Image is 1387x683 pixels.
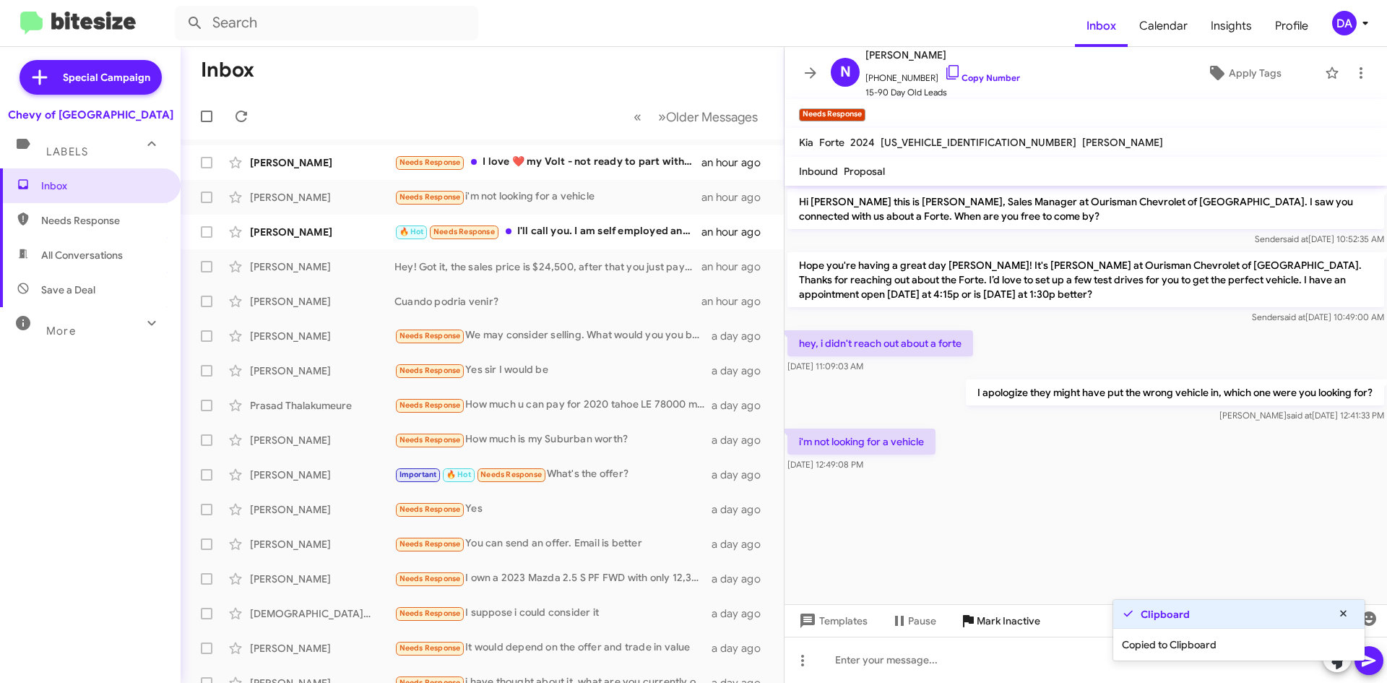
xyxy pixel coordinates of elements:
[666,109,758,125] span: Older Messages
[399,539,461,549] span: Needs Response
[20,60,162,95] a: Special Campaign
[250,468,394,482] div: [PERSON_NAME]
[250,259,394,274] div: [PERSON_NAME]
[799,108,865,121] small: Needs Response
[399,504,461,514] span: Needs Response
[394,466,712,483] div: What's the offer?
[250,225,394,239] div: [PERSON_NAME]
[1252,312,1384,322] span: Sender [DATE] 10:49:00 AM
[399,435,461,444] span: Needs Response
[966,379,1384,405] p: I apologize they might have put the wrong vehicle in, which one were you looking for?
[1332,11,1357,35] div: DA
[433,227,495,236] span: Needs Response
[819,136,844,149] span: Forte
[712,329,772,343] div: a day ago
[394,259,701,274] div: Hey! Got it, the sales price is $24,500, after that you just pay a $800 Processing Fee and your l...
[250,155,394,170] div: [PERSON_NAME]
[625,102,650,132] button: Previous
[399,470,437,479] span: Important
[865,85,1020,100] span: 15-90 Day Old Leads
[1113,629,1365,661] div: Copied to Clipboard
[394,536,712,552] div: You can send an offer. Email is better
[250,641,394,656] div: [PERSON_NAME]
[394,223,701,240] div: I'll call you. I am self employed and very busy this time of the year
[250,329,394,343] div: [PERSON_NAME]
[1320,11,1371,35] button: DA
[865,64,1020,85] span: [PHONE_NUMBER]
[701,225,772,239] div: an hour ago
[250,606,394,621] div: [DEMOGRAPHIC_DATA][PERSON_NAME]
[787,459,863,470] span: [DATE] 12:49:08 PM
[712,398,772,413] div: a day ago
[41,283,95,297] span: Save a Deal
[1170,60,1318,86] button: Apply Tags
[394,189,701,205] div: i'm not looking for a vehicle
[701,190,772,205] div: an hour ago
[41,213,164,228] span: Needs Response
[1128,5,1199,47] a: Calendar
[712,572,772,586] div: a day ago
[1280,312,1305,322] span: said at
[394,294,701,309] div: Cuando podria venir?
[250,537,394,551] div: [PERSON_NAME]
[399,227,424,236] span: 🔥 Hot
[879,608,948,634] button: Pause
[399,609,461,618] span: Needs Response
[399,331,461,340] span: Needs Response
[394,362,712,379] div: Yes sir I would be
[394,570,712,587] div: I own a 2023 Mazda 2.5 S PF FWD with only 12,390 miles on it. No dents, dings, scratches, or acci...
[399,400,461,410] span: Needs Response
[1219,410,1384,421] span: [PERSON_NAME] [DATE] 12:41:33 PM
[250,572,394,586] div: [PERSON_NAME]
[1283,233,1308,244] span: said at
[799,165,838,178] span: Inbound
[908,608,936,634] span: Pause
[480,470,542,479] span: Needs Response
[394,640,712,656] div: It would depend on the offer and trade in value
[250,190,394,205] div: [PERSON_NAME]
[394,605,712,622] div: I suppose i could consider it
[399,366,461,375] span: Needs Response
[250,364,394,378] div: [PERSON_NAME]
[394,397,712,413] div: How much u can pay for 2020 tahoe LE 78000 milage with cargo box rails and phone charger on arm rest
[634,108,641,126] span: «
[1229,60,1282,86] span: Apply Tags
[712,468,772,482] div: a day ago
[394,327,712,344] div: We may consider selling. What would you you be able to offer?
[787,189,1384,229] p: Hi [PERSON_NAME] this is [PERSON_NAME], Sales Manager at Ourisman Chevrolet of [GEOGRAPHIC_DATA]....
[712,641,772,656] div: a day ago
[1075,5,1128,47] span: Inbox
[787,252,1384,307] p: Hope you're having a great day [PERSON_NAME]! It's [PERSON_NAME] at Ourisman Chevrolet of [GEOGRA...
[46,325,76,338] span: More
[250,398,394,413] div: Prasad Thalakumeure
[250,294,394,309] div: [PERSON_NAME]
[1263,5,1320,47] a: Profile
[1082,136,1163,149] span: [PERSON_NAME]
[1199,5,1263,47] a: Insights
[399,192,461,202] span: Needs Response
[948,608,1052,634] button: Mark Inactive
[658,108,666,126] span: »
[250,502,394,517] div: [PERSON_NAME]
[944,72,1020,83] a: Copy Number
[787,361,863,371] span: [DATE] 11:09:03 AM
[844,165,885,178] span: Proposal
[41,179,164,193] span: Inbox
[250,433,394,447] div: [PERSON_NAME]
[796,608,868,634] span: Templates
[1255,233,1384,244] span: Sender [DATE] 10:52:35 AM
[799,136,813,149] span: Kia
[649,102,766,132] button: Next
[399,574,461,583] span: Needs Response
[41,248,123,262] span: All Conversations
[1287,410,1312,421] span: said at
[712,364,772,378] div: a day ago
[712,537,772,551] div: a day ago
[399,158,461,167] span: Needs Response
[865,46,1020,64] span: [PERSON_NAME]
[787,330,973,356] p: hey, i didn't reach out about a forte
[701,294,772,309] div: an hour ago
[840,61,851,84] span: N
